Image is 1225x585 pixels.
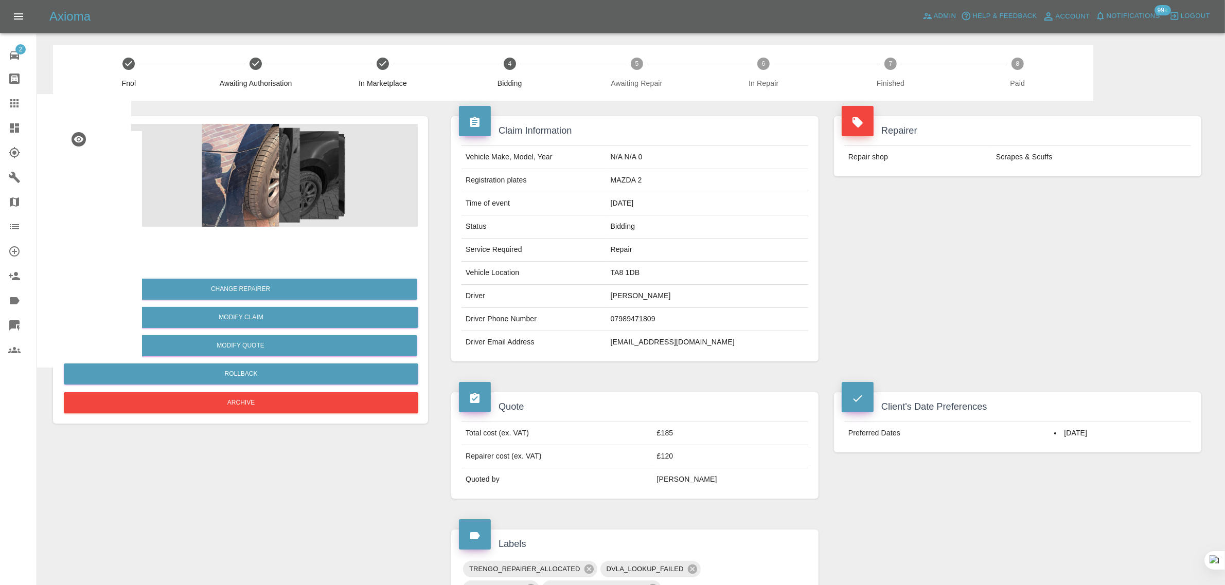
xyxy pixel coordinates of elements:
td: Bidding [607,215,808,239]
h4: Claim Information [459,124,811,138]
span: Paid [958,78,1077,88]
a: Admin [920,8,959,24]
text: 4 [508,60,511,67]
span: Admin [934,10,956,22]
td: Driver [461,285,607,308]
button: Help & Feedback [958,8,1039,24]
button: Open drawer [6,4,31,29]
td: Vehicle Location [461,262,607,285]
td: Preferred Dates [844,422,1050,445]
span: Account [1056,11,1090,23]
button: Notifications [1093,8,1163,24]
span: DVLA_LOOKUP_FAILED [600,563,690,575]
span: Bidding [450,78,569,88]
h4: Quote [459,400,811,414]
span: Awaiting Repair [577,78,696,88]
td: MAZDA 2 [607,169,808,192]
td: Status [461,215,607,239]
td: Time of event [461,192,607,215]
span: Awaiting Authorisation [197,78,315,88]
td: [PERSON_NAME] [607,285,808,308]
text: 7 [889,60,893,67]
a: Account [1040,8,1093,25]
button: Modify Quote [64,335,417,356]
td: Service Required [461,239,607,262]
td: Driver Phone Number [461,308,607,331]
button: Change Repairer [64,279,417,300]
td: Vehicle Make, Model, Year [461,146,607,169]
td: £120 [653,445,808,468]
div: TRENGO_REPAIRER_ALLOCATED [463,561,597,577]
text: 6 [762,60,766,67]
button: Logout [1167,8,1213,24]
button: Rollback [64,363,418,385]
h4: Client's Date Preferences [842,400,1194,414]
td: [PERSON_NAME] [653,468,808,491]
li: [DATE] [1054,428,1187,438]
button: Archive [64,392,418,413]
div: DVLA_LOOKUP_FAILED [600,561,701,577]
span: Logout [1181,10,1210,22]
td: Repair shop [844,146,992,169]
td: Registration plates [461,169,607,192]
span: In Repair [704,78,823,88]
text: 5 [635,60,638,67]
td: N/A N/A 0 [607,146,808,169]
span: In Marketplace [324,78,442,88]
span: 2 [15,44,26,54]
td: Total cost (ex. VAT) [461,422,653,445]
td: Driver Email Address [461,331,607,354]
td: TA8 1DB [607,262,808,285]
td: Repairer cost (ex. VAT) [461,445,653,468]
td: £185 [653,422,808,445]
span: Finished [831,78,950,88]
span: TRENGO_REPAIRER_ALLOCATED [463,563,587,575]
img: 85d764fe-593a-4eae-9eee-7d8481435843 [63,124,418,227]
img: qt_1SAoCxA4aDea5wMjGCDusERL [67,231,100,264]
h4: Labels [459,537,811,551]
td: Scrapes & Scuffs [992,146,1191,169]
td: [DATE] [607,192,808,215]
td: 07989471809 [607,308,808,331]
h5: Axioma [49,8,91,25]
span: Notifications [1107,10,1160,22]
td: [EMAIL_ADDRESS][DOMAIN_NAME] [607,331,808,354]
a: Modify Claim [64,307,418,328]
td: Repair [607,239,808,262]
text: 8 [1016,60,1020,67]
h4: Repairer [842,124,1194,138]
span: Help & Feedback [972,10,1037,22]
td: Quoted by [461,468,653,491]
span: Fnol [69,78,188,88]
span: 99+ [1155,5,1171,15]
